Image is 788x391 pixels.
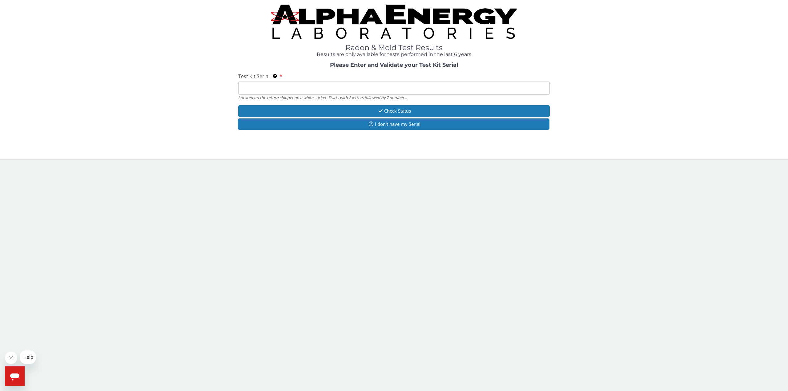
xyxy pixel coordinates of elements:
strong: Please Enter and Validate your Test Kit Serial [330,62,458,68]
img: TightCrop.jpg [271,5,517,39]
iframe: Button to launch messaging window [5,366,25,386]
h1: Radon & Mold Test Results [238,44,550,52]
iframe: Message from company [20,350,36,364]
h4: Results are only available for tests performed in the last 6 years [238,52,550,57]
iframe: Close message [5,352,17,364]
button: Check Status [238,105,550,117]
div: Located on the return shipper on a white sticker. Starts with 2 letters followed by 7 numbers. [238,95,550,100]
span: Test Kit Serial [238,73,270,80]
button: I don't have my Serial [238,118,549,130]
